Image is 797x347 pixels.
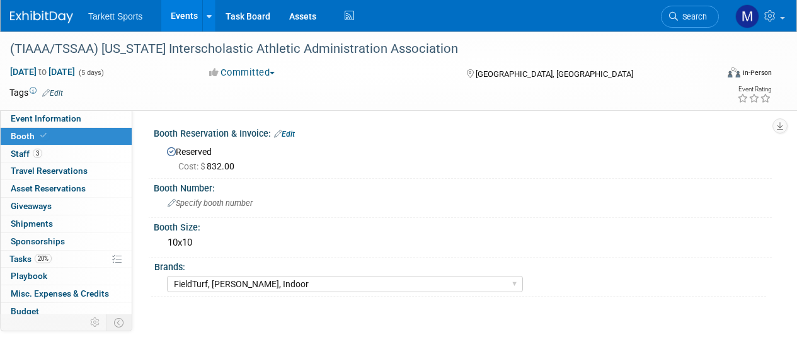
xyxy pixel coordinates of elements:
div: Booth Reservation & Invoice: [154,124,772,140]
div: Brands: [154,258,766,273]
a: Staff3 [1,145,132,162]
span: [DATE] [DATE] [9,66,76,77]
div: 10x10 [163,233,762,253]
span: (5 days) [77,69,104,77]
span: 3 [33,149,42,158]
a: Booth [1,128,132,145]
td: Toggle Event Tabs [106,314,132,331]
a: Sponsorships [1,233,132,250]
a: Event Information [1,110,132,127]
span: 20% [35,254,52,263]
div: Event Rating [737,86,771,93]
span: Booth [11,131,49,141]
span: Search [678,12,707,21]
span: Misc. Expenses & Credits [11,288,109,299]
div: In-Person [742,68,772,77]
a: Travel Reservations [1,162,132,179]
span: Staff [11,149,42,159]
a: Tasks20% [1,251,132,268]
a: Asset Reservations [1,180,132,197]
span: Sponsorships [11,236,65,246]
a: Giveaways [1,198,132,215]
span: to [37,67,49,77]
img: ExhibitDay [10,11,73,23]
div: Event Format [660,65,772,84]
img: Format-Inperson.png [728,67,740,77]
span: [GEOGRAPHIC_DATA], [GEOGRAPHIC_DATA] [476,69,633,79]
a: Shipments [1,215,132,232]
span: Event Information [11,113,81,123]
button: Committed [205,66,280,79]
a: Search [661,6,719,28]
td: Tags [9,86,63,99]
span: 832.00 [178,161,239,171]
span: Playbook [11,271,47,281]
span: Giveaways [11,201,52,211]
td: Personalize Event Tab Strip [84,314,106,331]
span: Specify booth number [168,198,253,208]
span: Tarkett Sports [88,11,142,21]
div: (TIAAA/TSSAA) [US_STATE] Interscholastic Athletic Administration Association [6,38,707,60]
a: Edit [42,89,63,98]
span: Shipments [11,219,53,229]
a: Budget [1,303,132,320]
a: Edit [274,130,295,139]
span: Cost: $ [178,161,207,171]
div: Reserved [163,142,762,173]
span: Budget [11,306,39,316]
img: Mathieu Martel [735,4,759,28]
a: Playbook [1,268,132,285]
div: Booth Size: [154,218,772,234]
span: Tasks [9,254,52,264]
span: Asset Reservations [11,183,86,193]
a: Misc. Expenses & Credits [1,285,132,302]
div: Booth Number: [154,179,772,195]
i: Booth reservation complete [40,132,47,139]
span: Travel Reservations [11,166,88,176]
